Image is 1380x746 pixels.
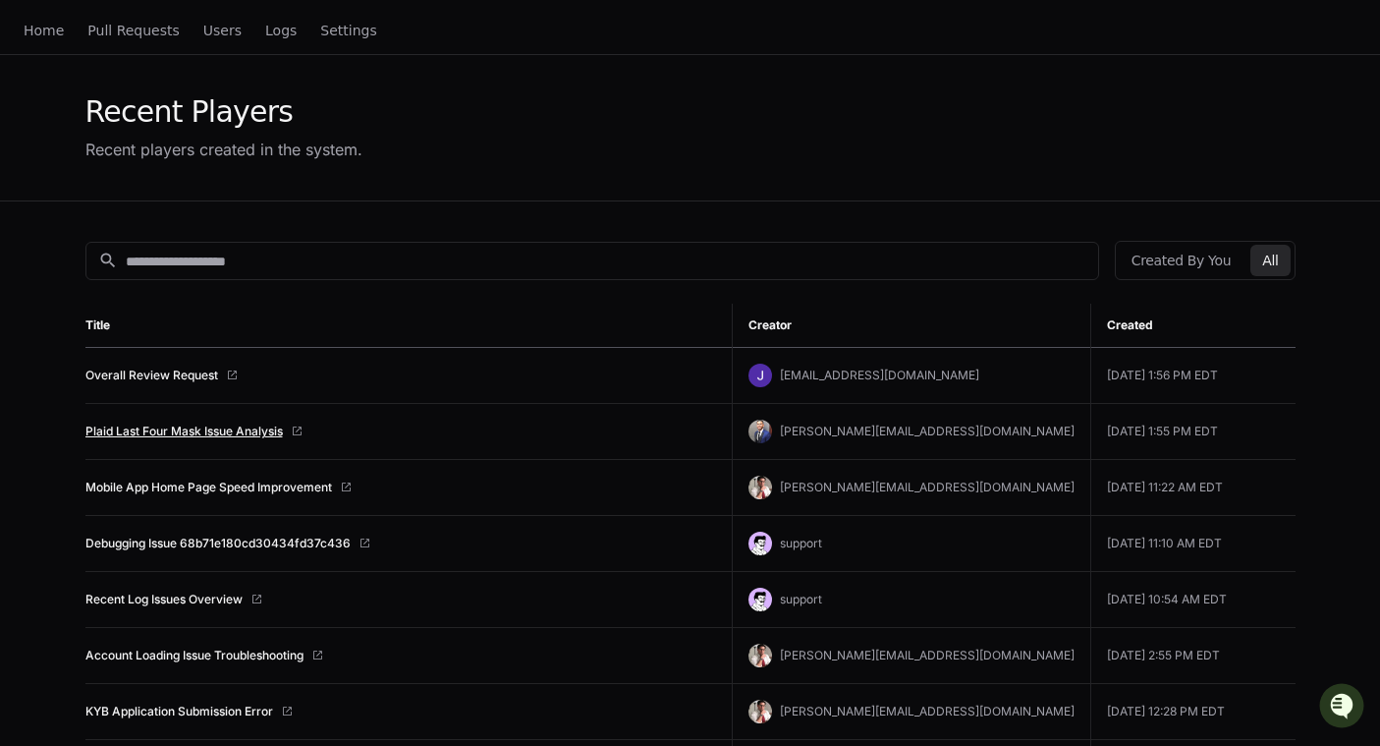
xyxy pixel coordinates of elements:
[748,420,772,443] img: ACg8ocK82czxya8bQ8sHeqSe3i3bvfMDDA_UOgZvfisSixqIboS_ZPQ=s96-c
[320,25,376,36] span: Settings
[85,480,332,495] a: Mobile App Home Page Speed Improvement
[780,536,822,550] span: support
[203,25,242,36] span: Users
[85,648,304,663] a: Account Loading Issue Troubleshooting
[195,206,238,221] span: Pylon
[1250,245,1290,276] button: All
[334,152,358,176] button: Start new chat
[748,364,772,387] img: ACg8ocJOjXanhm2_DDVhAO3_4XiWkWkCNEGE5AwKHu4kWsS-DqaQGQ=s96-c
[85,368,218,383] a: Overall Review Request
[748,476,772,499] img: ACg8ocLr5ocjS_DnUyfbXRNw75xRvVUWooYLev62PzYbnSNZmqzyVjIU=s96-c
[24,25,64,36] span: Home
[1091,460,1296,516] td: [DATE] 11:22 AM EDT
[20,79,358,110] div: Welcome
[85,592,243,607] a: Recent Log Issues Overview
[138,205,238,221] a: Powered byPylon
[265,9,297,54] a: Logs
[780,368,979,382] span: [EMAIL_ADDRESS][DOMAIN_NAME]
[780,648,1075,662] span: [PERSON_NAME][EMAIL_ADDRESS][DOMAIN_NAME]
[1317,681,1370,734] iframe: Open customer support
[203,9,242,54] a: Users
[780,704,1075,718] span: [PERSON_NAME][EMAIL_ADDRESS][DOMAIN_NAME]
[85,94,362,130] div: Recent Players
[98,251,118,270] mat-icon: search
[1091,304,1296,348] th: Created
[67,146,322,166] div: Start new chat
[1091,516,1296,572] td: [DATE] 11:10 AM EDT
[85,138,362,161] div: Recent players created in the system.
[85,704,273,719] a: KYB Application Submission Error
[780,480,1075,494] span: [PERSON_NAME][EMAIL_ADDRESS][DOMAIN_NAME]
[87,9,179,54] a: Pull Requests
[780,424,1075,438] span: [PERSON_NAME][EMAIL_ADDRESS][DOMAIN_NAME]
[24,9,64,54] a: Home
[748,700,772,723] img: ACg8ocLr5ocjS_DnUyfbXRNw75xRvVUWooYLev62PzYbnSNZmqzyVjIU=s96-c
[85,424,283,439] a: Plaid Last Four Mask Issue Analysis
[1091,628,1296,684] td: [DATE] 2:55 PM EDT
[1091,684,1296,740] td: [DATE] 12:28 PM EDT
[733,304,1091,348] th: Creator
[748,588,772,611] img: avatar
[320,9,376,54] a: Settings
[265,25,297,36] span: Logs
[1091,348,1296,404] td: [DATE] 1:56 PM EDT
[20,146,55,182] img: 1756235613930-3d25f9e4-fa56-45dd-b3ad-e072dfbd1548
[20,20,59,59] img: PlayerZero
[85,536,351,551] a: Debugging Issue 68b71e180cd30434fd37c436
[85,304,733,348] th: Title
[1091,572,1296,628] td: [DATE] 10:54 AM EDT
[1091,404,1296,460] td: [DATE] 1:55 PM EDT
[67,166,248,182] div: We're available if you need us!
[780,592,822,606] span: support
[748,644,772,667] img: ACg8ocLr5ocjS_DnUyfbXRNw75xRvVUWooYLev62PzYbnSNZmqzyVjIU=s96-c
[87,25,179,36] span: Pull Requests
[1120,245,1242,276] button: Created By You
[748,532,772,555] img: avatar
